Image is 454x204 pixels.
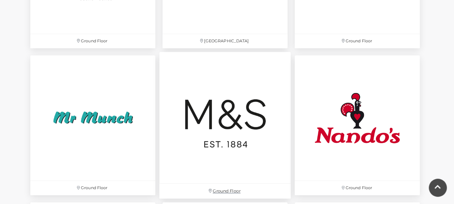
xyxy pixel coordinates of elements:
p: Ground Floor [30,181,155,195]
a: Ground Floor [291,52,423,199]
a: Ground Floor [27,52,159,199]
a: Ground Floor [156,48,295,203]
p: Ground Floor [295,34,420,48]
p: Ground Floor [30,34,155,48]
p: Ground Floor [159,184,291,199]
p: [GEOGRAPHIC_DATA] [163,34,287,48]
p: Ground Floor [295,181,420,195]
